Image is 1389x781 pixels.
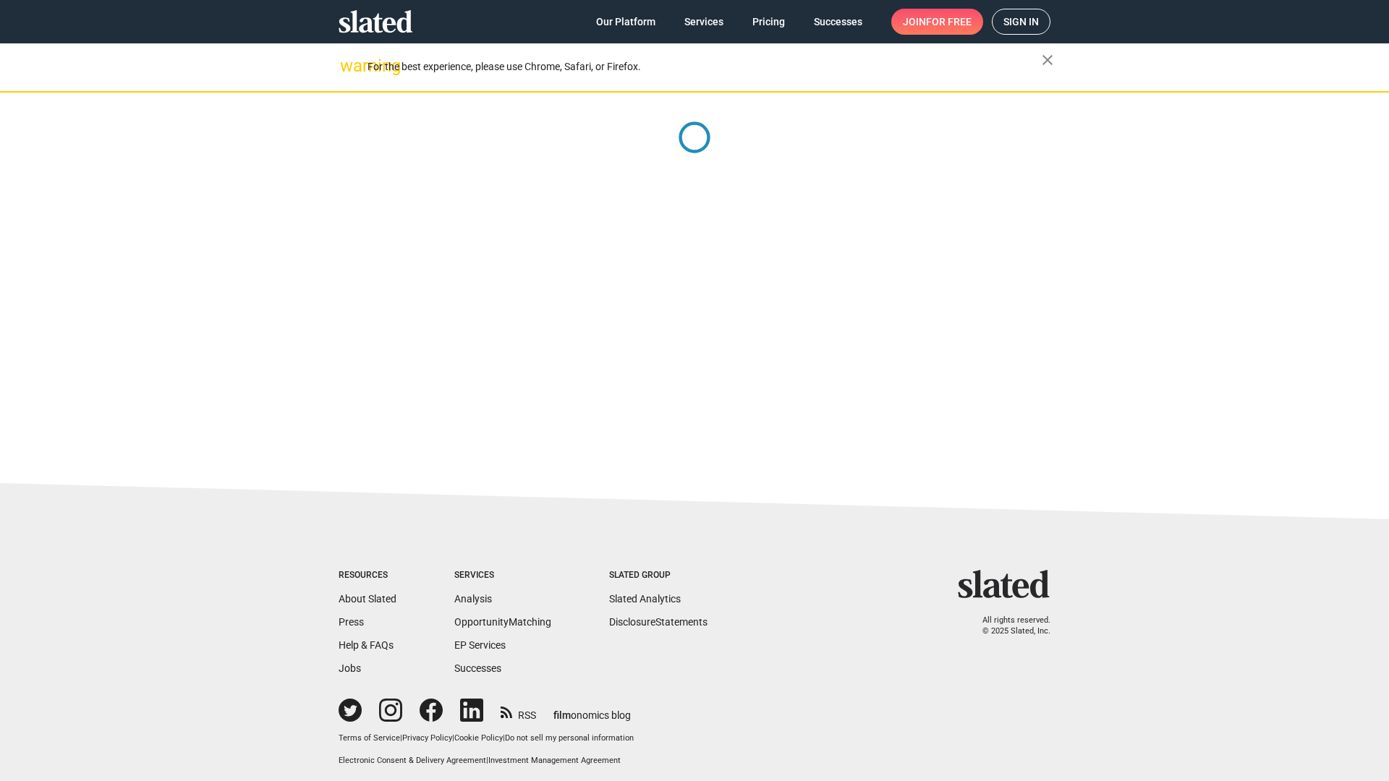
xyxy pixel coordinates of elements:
[609,593,681,605] a: Slated Analytics
[454,733,503,743] a: Cookie Policy
[741,9,797,35] a: Pricing
[454,662,501,674] a: Successes
[454,593,492,605] a: Analysis
[553,709,571,721] span: film
[486,756,488,765] span: |
[402,733,452,743] a: Privacy Policy
[596,9,655,35] span: Our Platform
[903,9,972,35] span: Join
[368,57,1042,77] div: For the best experience, please use Chrome, Safari, or Firefox.
[926,9,972,35] span: for free
[585,9,667,35] a: Our Platform
[814,9,862,35] span: Successes
[891,9,983,35] a: Joinfor free
[454,616,551,628] a: OpportunityMatching
[609,616,708,628] a: DisclosureStatements
[488,756,621,765] a: Investment Management Agreement
[339,570,396,581] div: Resources
[992,9,1050,35] a: Sign in
[505,733,634,744] button: Do not sell my personal information
[503,733,505,743] span: |
[609,570,708,581] div: Slated Group
[400,733,402,743] span: |
[1039,51,1056,69] mat-icon: close
[452,733,454,743] span: |
[339,593,396,605] a: About Slated
[501,700,536,722] a: RSS
[1003,9,1039,34] span: Sign in
[339,662,361,674] a: Jobs
[454,570,551,581] div: Services
[553,697,631,722] a: filmonomics blog
[340,57,357,74] mat-icon: warning
[802,9,874,35] a: Successes
[752,9,785,35] span: Pricing
[684,9,723,35] span: Services
[967,615,1050,636] p: All rights reserved. © 2025 Slated, Inc.
[673,9,735,35] a: Services
[339,639,394,651] a: Help & FAQs
[454,639,506,651] a: EP Services
[339,616,364,628] a: Press
[339,756,486,765] a: Electronic Consent & Delivery Agreement
[339,733,400,743] a: Terms of Service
